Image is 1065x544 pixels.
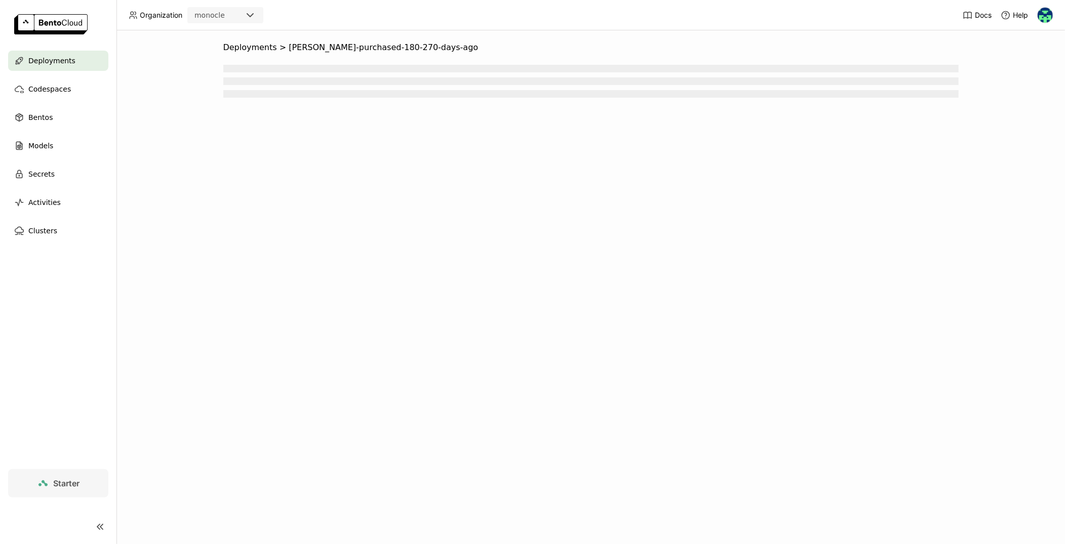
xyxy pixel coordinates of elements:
span: Models [28,140,53,152]
span: Organization [140,11,182,20]
a: Codespaces [8,79,108,99]
span: Docs [975,11,992,20]
span: Bentos [28,111,53,123]
span: Activities [28,196,61,208]
span: Clusters [28,225,57,237]
span: Starter [53,478,80,488]
span: Secrets [28,168,55,180]
a: Bentos [8,107,108,128]
span: Codespaces [28,83,71,95]
a: Activities [8,192,108,213]
nav: Breadcrumbs navigation [223,43,959,53]
span: Help [1013,11,1028,20]
span: > [277,43,289,53]
a: Docs [963,10,992,20]
a: Starter [8,469,108,497]
a: Deployments [8,51,108,71]
input: Selected monocle. [226,11,227,21]
span: Deployments [223,43,277,53]
span: [PERSON_NAME]-purchased-180-270-days-ago [289,43,478,53]
img: logo [14,14,88,34]
a: Clusters [8,221,108,241]
img: Asaf Rotbart [1038,8,1053,23]
a: Models [8,136,108,156]
a: Secrets [8,164,108,184]
div: Help [1001,10,1028,20]
span: Deployments [28,55,75,67]
div: monocle [194,10,225,20]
